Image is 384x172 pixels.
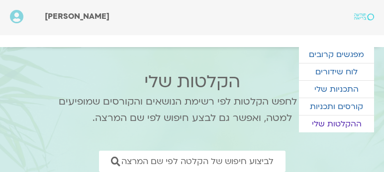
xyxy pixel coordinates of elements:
[299,115,374,132] a: ההקלטות שלי
[99,151,286,172] a: לביצוע חיפוש של הקלטה לפי שם המרצה
[299,81,374,98] a: התכניות שלי
[299,46,374,63] a: מפגשים קרובים
[45,94,339,126] p: אפשר לחפש הקלטות לפי רשימת הנושאים והקורסים שמופיעים למטה, ואפשר גם לבצע חיפוש לפי שם המרצה.
[121,157,274,166] span: לביצוע חיפוש של הקלטה לפי שם המרצה
[45,72,339,92] h2: הקלטות שלי
[45,11,109,22] span: [PERSON_NAME]
[299,98,374,115] a: קורסים ותכניות
[299,63,374,80] a: לוח שידורים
